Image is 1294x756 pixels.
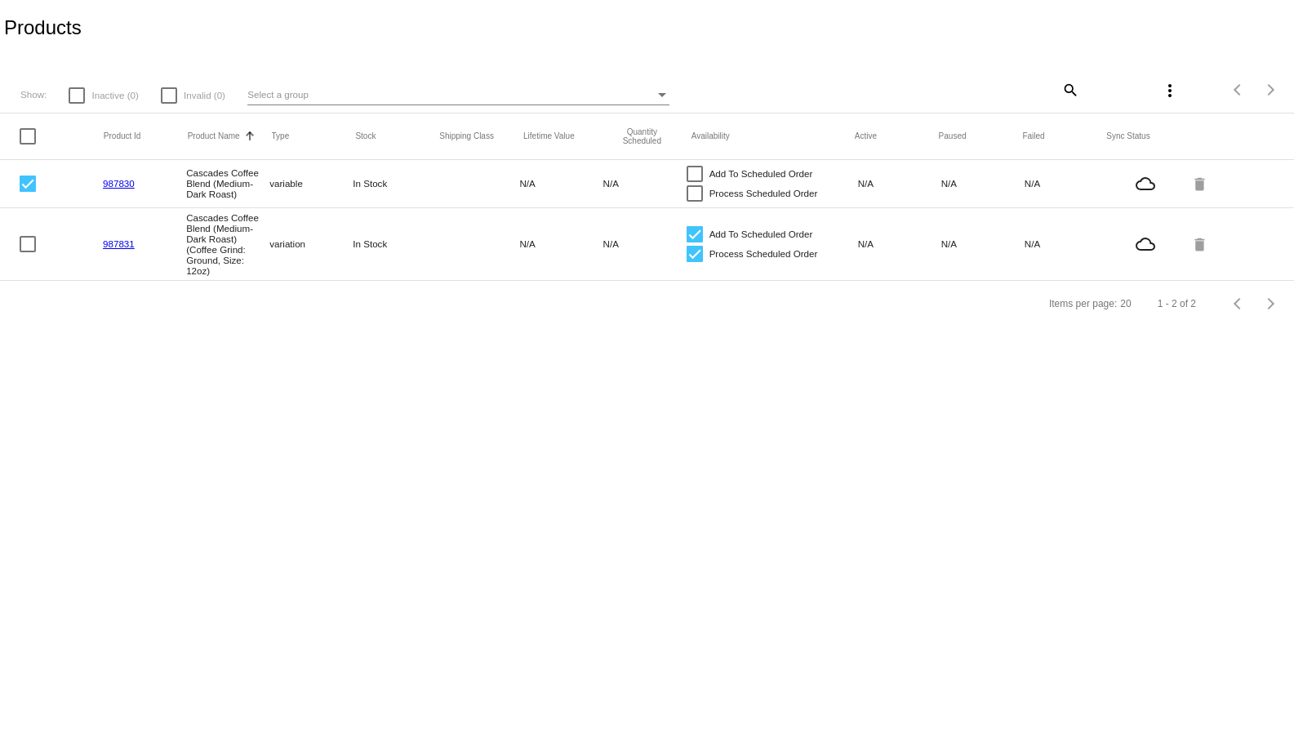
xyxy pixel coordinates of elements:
[1255,73,1287,106] button: Next page
[709,164,813,184] span: Add To Scheduled Order
[1158,298,1196,309] div: 1 - 2 of 2
[439,131,494,141] button: Change sorting for ShippingClass
[519,174,603,193] mat-cell: N/A
[20,89,47,100] span: Show:
[1025,174,1108,193] mat-cell: N/A
[247,89,309,100] span: Select a group
[855,131,877,141] button: Change sorting for TotalQuantityScheduledActive
[186,208,269,280] mat-cell: Cascades Coffee Blend (Medium-Dark Roast) (Coffee Grind: Ground, Size: 12oz)
[519,234,603,253] mat-cell: N/A
[269,174,353,193] mat-cell: variable
[607,127,677,145] button: Change sorting for QuantityScheduled
[91,86,138,105] span: Inactive (0)
[184,86,225,105] span: Invalid (0)
[1191,231,1211,256] mat-icon: delete
[941,174,1025,193] mat-cell: N/A
[103,238,135,249] a: 987831
[353,234,436,253] mat-cell: In Stock
[691,131,855,140] mat-header-cell: Availability
[858,174,941,193] mat-cell: N/A
[709,225,813,244] span: Add To Scheduled Order
[939,131,967,141] button: Change sorting for TotalQuantityScheduledPaused
[1191,171,1211,196] mat-icon: delete
[272,131,290,141] button: Change sorting for ProductType
[1255,287,1287,320] button: Next page
[1222,287,1255,320] button: Previous page
[1108,234,1183,254] mat-icon: cloud_queue
[104,131,141,141] button: Change sorting for ExternalId
[709,184,818,203] span: Process Scheduled Order
[1222,73,1255,106] button: Previous page
[188,131,240,141] button: Change sorting for ProductName
[941,234,1025,253] mat-cell: N/A
[603,234,687,253] mat-cell: N/A
[269,234,353,253] mat-cell: variation
[1106,131,1149,141] button: Change sorting for ValidationErrorCode
[355,131,376,141] button: Change sorting for StockLevel
[1022,131,1044,141] button: Change sorting for TotalQuantityFailed
[1049,298,1117,309] div: Items per page:
[4,16,82,39] h2: Products
[603,174,687,193] mat-cell: N/A
[523,131,575,141] button: Change sorting for LifetimeValue
[1025,234,1108,253] mat-cell: N/A
[247,85,669,105] mat-select: Select a group
[103,178,135,189] a: 987830
[1060,77,1079,102] mat-icon: search
[858,234,941,253] mat-cell: N/A
[1108,174,1183,193] mat-icon: cloud_queue
[709,244,818,264] span: Process Scheduled Order
[353,174,436,193] mat-cell: In Stock
[186,163,269,203] mat-cell: Cascades Coffee Blend (Medium-Dark Roast)
[1160,81,1180,100] mat-icon: more_vert
[1120,298,1131,309] div: 20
